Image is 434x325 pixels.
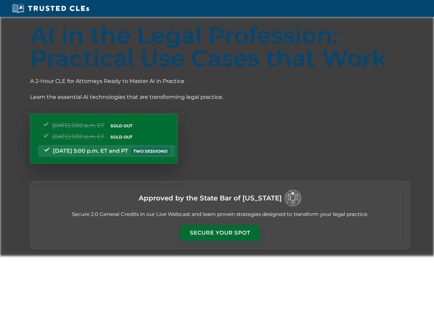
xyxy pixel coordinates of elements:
[52,133,104,140] span: [DATE] 5:00 p.m. ET
[52,122,104,129] span: [DATE] 5:00 p.m. ET
[39,211,401,218] p: Secure 2.0 General Credits in our Live Webcast and learn proven strategies designed to transform ...
[284,190,301,207] img: Logo
[108,122,135,129] span: SOLD OUT
[30,77,410,86] p: A 2-Hour CLE for Attorneys Ready to Master AI in Practice
[139,192,282,204] h3: Approved by the State Bar of [US_STATE]
[30,92,410,102] p: Learn the essential AI technologies that are transforming legal practice.
[30,24,410,70] h1: AI in the Legal Profession: Practical Use Cases that Work
[108,133,135,140] span: SOLD OUT
[10,3,91,14] img: Trusted CLEs
[180,225,260,241] button: Secure Your Spot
